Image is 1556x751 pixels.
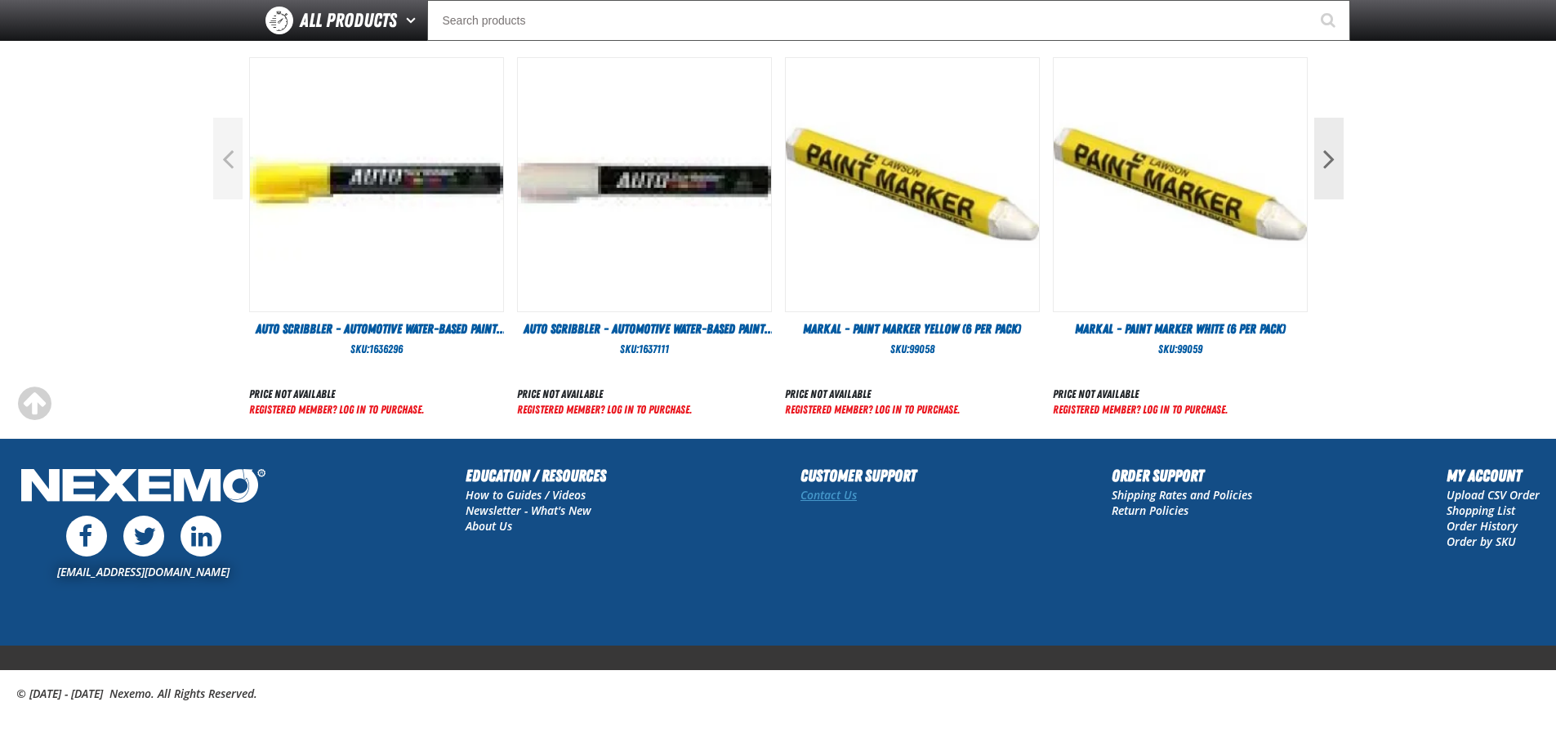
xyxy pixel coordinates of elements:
[466,518,512,534] a: About Us
[466,487,586,503] a: How to Guides / Videos
[369,342,403,355] span: 1636296
[1053,387,1228,402] div: Price not available
[786,58,1039,311] img: Markal - Paint Marker Yellow (6 per pack)
[466,463,606,488] h2: Education / Resources
[1447,463,1540,488] h2: My Account
[1314,118,1344,199] button: Next
[909,342,934,355] span: 99058
[1053,403,1228,416] a: Registered Member? Log In to purchase.
[785,342,1040,357] div: SKU:
[518,58,771,311] img: Auto Scribbler - Automotive Water-Based Paint Marker, White (Pack of 6)
[1075,321,1286,337] span: Markal - Paint Marker White (6 per pack)
[518,58,771,311] : View Details of the Auto Scribbler - Automotive Water-Based Paint Marker, White (Pack of 6)
[300,6,397,35] span: All Products
[249,342,504,357] div: SKU:
[1054,58,1307,311] img: Markal - Paint Marker White (6 per pack)
[466,503,591,518] a: Newsletter - What's New
[1112,487,1252,503] a: Shipping Rates and Policies
[249,320,504,338] a: Auto Scribbler - Automotive Water-Based Paint Marker, Yellow (Pack of 6)
[213,118,243,199] button: Previous
[517,320,772,338] a: Auto Scribbler - Automotive Water-Based Paint Marker, White (Pack of 6)
[1447,487,1540,503] a: Upload CSV Order
[1053,342,1308,357] div: SKU:
[800,463,916,488] h2: Customer Support
[517,403,692,416] a: Registered Member? Log In to purchase.
[1447,518,1518,534] a: Order History
[1053,320,1308,338] a: Markal - Paint Marker White (6 per pack)
[1112,463,1252,488] h2: Order Support
[803,321,1021,337] span: Markal - Paint Marker Yellow (6 per pack)
[249,403,424,416] a: Registered Member? Log In to purchase.
[639,342,669,355] span: 1637111
[1447,503,1515,518] a: Shopping List
[517,387,692,402] div: Price not available
[256,321,506,355] span: Auto Scribbler - Automotive Water-Based Paint Marker, Yellow (Pack of 6)
[16,386,52,422] div: Scroll to the top
[517,342,772,357] div: SKU:
[57,564,230,579] a: [EMAIL_ADDRESS][DOMAIN_NAME]
[785,320,1040,338] a: Markal - Paint Marker Yellow (6 per pack)
[785,403,960,416] a: Registered Member? Log In to purchase.
[1112,503,1188,518] a: Return Policies
[1447,534,1516,549] a: Order by SKU
[16,463,270,512] img: Nexemo Logo
[800,487,857,503] a: Contact Us
[249,387,424,402] div: Price not available
[785,387,960,402] div: Price not available
[250,58,503,311] img: Auto Scribbler - Automotive Water-Based Paint Marker, Yellow (Pack of 6)
[524,321,774,355] span: Auto Scribbler - Automotive Water-Based Paint Marker, White (Pack of 6)
[1177,342,1202,355] span: 99059
[1054,58,1307,311] : View Details of the Markal - Paint Marker White (6 per pack)
[786,58,1039,311] : View Details of the Markal - Paint Marker Yellow (6 per pack)
[250,58,503,311] : View Details of the Auto Scribbler - Automotive Water-Based Paint Marker, Yellow (Pack of 6)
